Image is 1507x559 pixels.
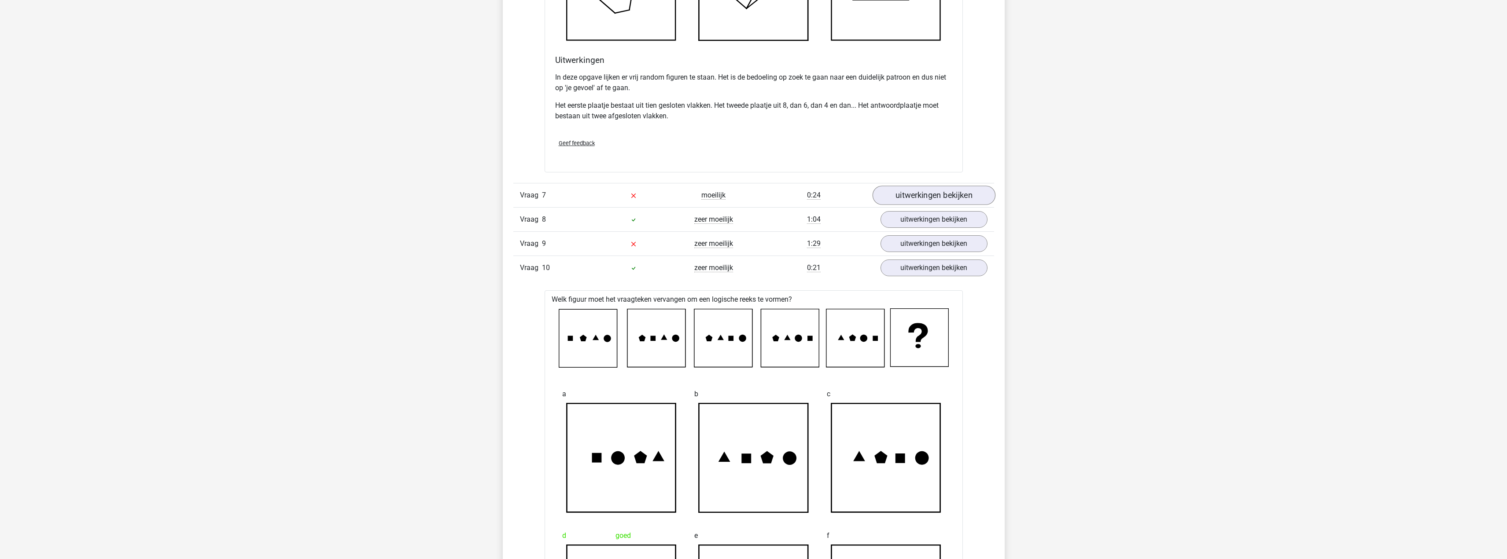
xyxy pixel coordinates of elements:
[542,239,546,248] span: 9
[559,140,595,146] span: Geef feedback
[827,385,830,403] span: c
[694,215,733,224] span: zeer moeilijk
[555,72,952,93] p: In deze opgave lijken er vrij random figuren te staan. Het is de bedoeling op zoek te gaan naar e...
[807,191,821,200] span: 0:24
[807,263,821,272] span: 0:21
[881,211,987,228] a: uitwerkingen bekijken
[520,238,542,249] span: Vraag
[520,263,542,273] span: Vraag
[555,55,952,65] h4: Uitwerkingen
[542,215,546,223] span: 8
[542,191,546,199] span: 7
[555,100,952,121] p: Het eerste plaatje bestaat uit tien gesloten vlakken. Het tweede plaatje uit 8, dan 6, dan 4 en d...
[807,239,821,248] span: 1:29
[827,527,829,544] span: f
[694,263,733,272] span: zeer moeilijk
[701,191,726,200] span: moeilijk
[562,527,681,544] div: goed
[520,214,542,225] span: Vraag
[694,385,698,403] span: b
[881,259,987,276] a: uitwerkingen bekijken
[694,239,733,248] span: zeer moeilijk
[881,235,987,252] a: uitwerkingen bekijken
[562,527,566,544] span: d
[542,263,550,272] span: 10
[872,186,995,205] a: uitwerkingen bekijken
[694,527,698,544] span: e
[520,190,542,201] span: Vraag
[562,385,566,403] span: a
[807,215,821,224] span: 1:04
